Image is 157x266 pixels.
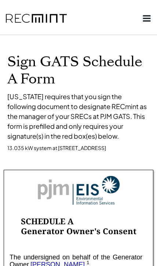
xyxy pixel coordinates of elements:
img: Screenshot%202023-10-20%20at%209.53.17%20AM.png [37,176,120,205]
div: 13.035 kW system at [STREET_ADDRESS] [7,145,106,152]
img: recmint-logotype%403x.png [6,14,67,23]
div: SCHEDULE A Generator Owner's Consent [21,216,136,236]
sup: 1 [87,260,90,265]
div: [US_STATE] requires that you sign the following document to designate RECmint as the manager of y... [7,91,150,141]
h1: Sign GATS Schedule A Form [7,53,150,88]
